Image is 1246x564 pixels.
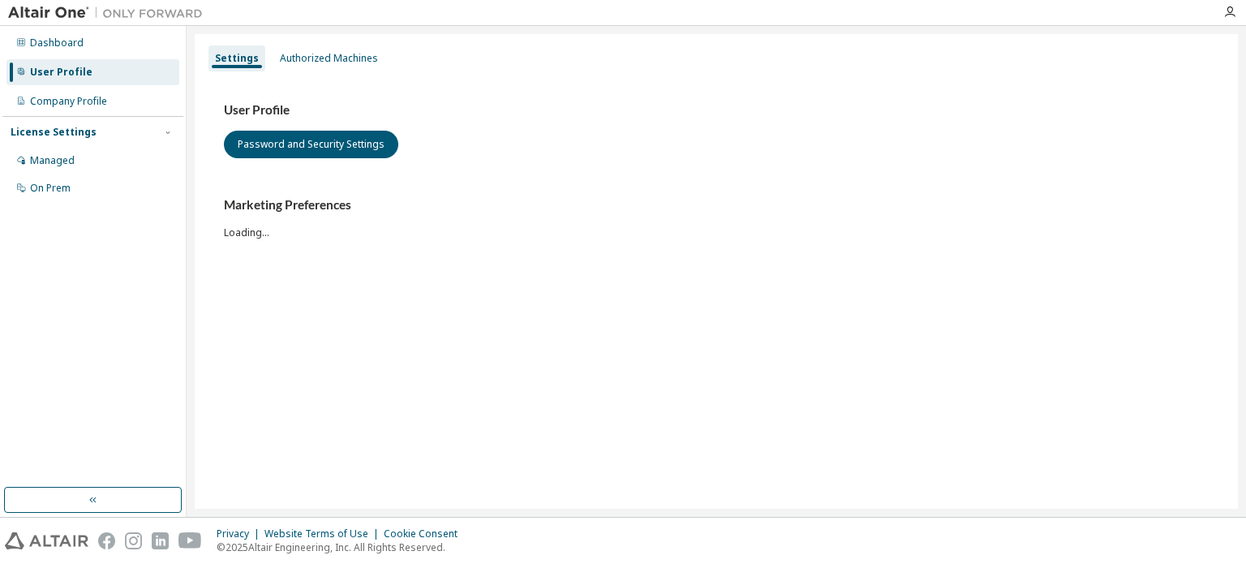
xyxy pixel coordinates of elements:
[11,126,97,139] div: License Settings
[98,532,115,549] img: facebook.svg
[217,527,264,540] div: Privacy
[30,66,92,79] div: User Profile
[215,52,259,65] div: Settings
[224,131,398,158] button: Password and Security Settings
[125,532,142,549] img: instagram.svg
[8,5,211,21] img: Altair One
[152,532,169,549] img: linkedin.svg
[224,197,1209,239] div: Loading...
[264,527,384,540] div: Website Terms of Use
[30,37,84,50] div: Dashboard
[5,532,88,549] img: altair_logo.svg
[178,532,202,549] img: youtube.svg
[217,540,467,554] p: © 2025 Altair Engineering, Inc. All Rights Reserved.
[30,95,107,108] div: Company Profile
[280,52,378,65] div: Authorized Machines
[224,102,1209,118] h3: User Profile
[224,197,1209,213] h3: Marketing Preferences
[384,527,467,540] div: Cookie Consent
[30,182,71,195] div: On Prem
[30,154,75,167] div: Managed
